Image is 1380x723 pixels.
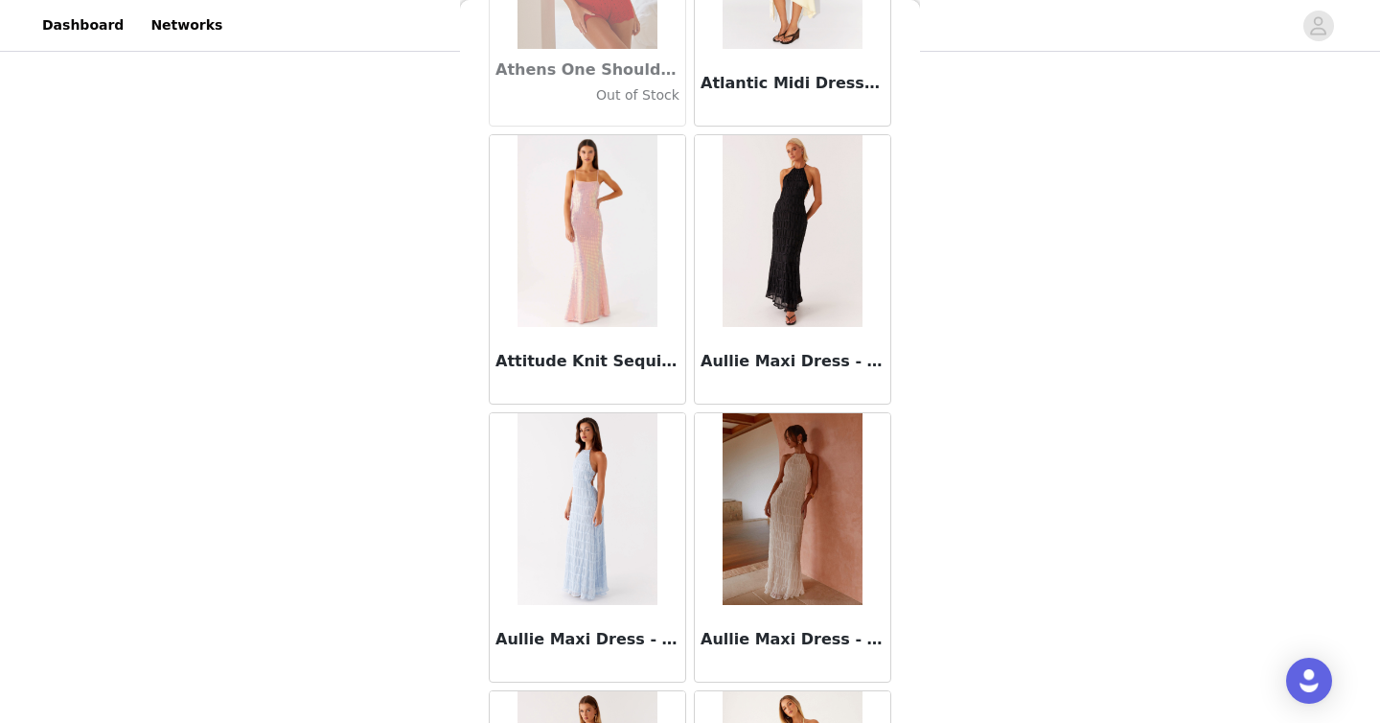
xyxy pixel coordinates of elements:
a: Networks [139,4,234,47]
h3: Aullie Maxi Dress - Ivory [701,628,885,651]
div: Open Intercom Messenger [1286,658,1332,704]
img: Aullie Maxi Dress - Ivory [723,413,862,605]
a: Dashboard [31,4,135,47]
img: Aullie Maxi Dress - Blue [517,413,656,605]
h3: Aullie Maxi Dress - Black [701,350,885,373]
h4: Out of Stock [495,85,679,105]
h3: Atlantic Midi Dress - Yellow [701,72,885,95]
img: Aullie Maxi Dress - Black [723,135,862,327]
h3: Athens One Shoulder Top - Floral [495,58,679,82]
img: Attitude Knit Sequin Maxi Dress - Iridescent Pink [517,135,656,327]
h3: Attitude Knit Sequin Maxi Dress - Iridescent Pink [495,350,679,373]
h3: Aullie Maxi Dress - Blue [495,628,679,651]
div: avatar [1309,11,1327,41]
